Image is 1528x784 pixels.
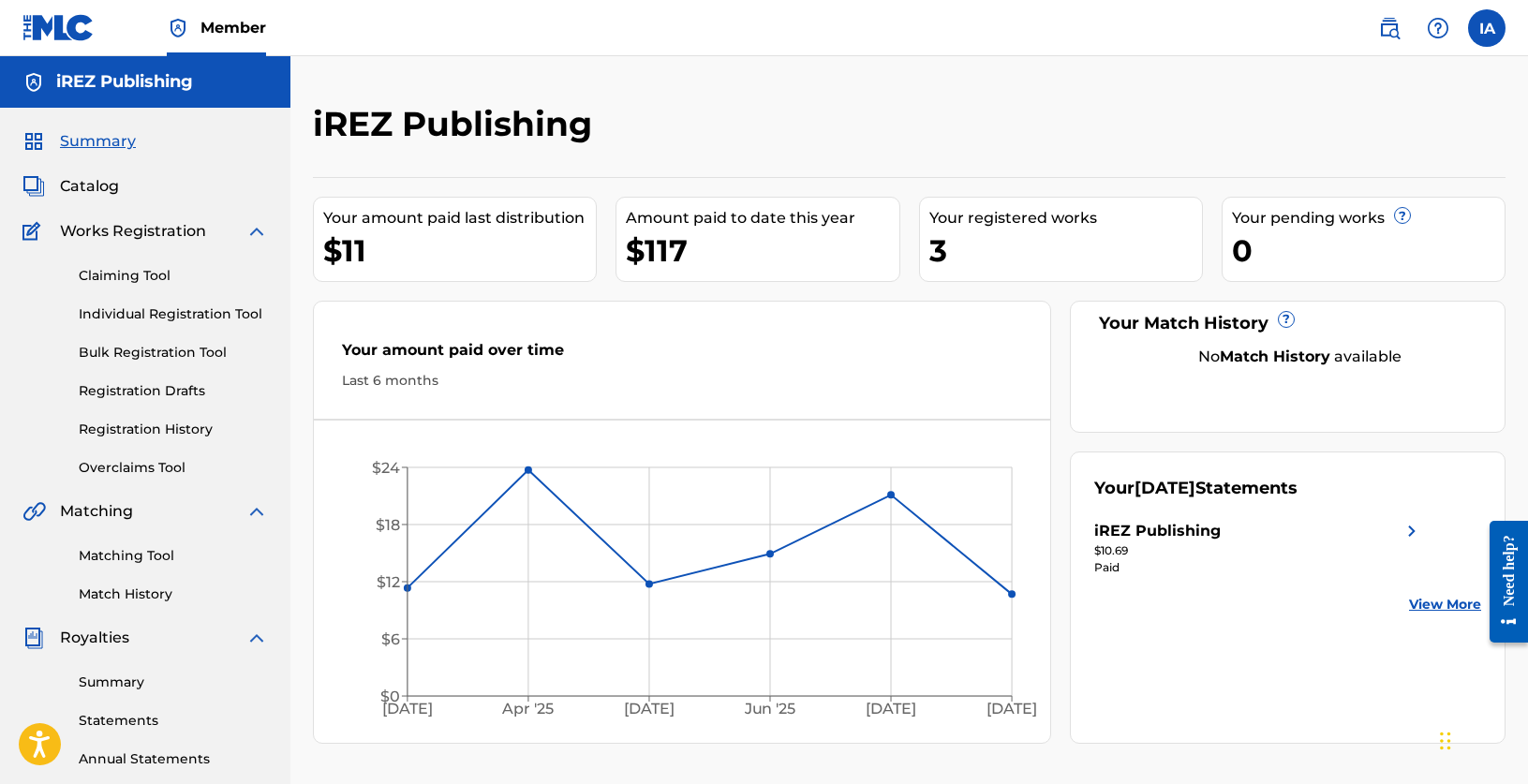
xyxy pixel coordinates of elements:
img: search [1378,17,1401,39]
tspan: $24 [372,459,400,477]
span: Summary [60,130,136,153]
div: Your registered works [929,207,1202,229]
div: User Menu [1468,9,1506,47]
a: Summary [79,673,268,692]
div: Your Statements [1094,476,1298,501]
img: Matching [22,500,46,523]
span: [DATE] [1135,478,1195,498]
h5: iREZ Publishing [56,71,193,93]
a: Individual Registration Tool [79,304,268,324]
iframe: Chat Widget [1434,694,1528,784]
tspan: [DATE] [624,701,675,718]
img: expand [245,500,268,523]
iframe: Resource Center [1476,506,1528,657]
div: Paid [1094,559,1423,576]
a: View More [1409,595,1481,614]
tspan: [DATE] [382,701,433,718]
a: Statements [79,711,268,731]
div: Your amount paid over time [342,339,1022,371]
img: Works Registration [22,220,47,243]
img: right chevron icon [1401,520,1423,542]
a: Match History [79,584,268,604]
img: MLC Logo [22,14,95,41]
div: $11 [323,229,596,272]
span: ? [1279,312,1294,327]
a: SummarySummary [22,130,136,153]
img: help [1427,17,1449,39]
tspan: $18 [376,516,400,534]
div: Last 6 months [342,371,1022,391]
a: Registration Drafts [79,381,268,401]
a: Overclaims Tool [79,458,268,478]
div: Your amount paid last distribution [323,207,596,229]
img: expand [245,220,268,243]
span: Royalties [60,627,129,649]
span: Member [200,17,266,38]
img: Royalties [22,627,45,649]
img: Top Rightsholder [167,17,189,39]
div: Amount paid to date this year [626,207,898,229]
img: Summary [22,130,45,153]
a: Claiming Tool [79,266,268,286]
img: Accounts [22,71,45,94]
div: $117 [626,229,898,272]
span: Catalog [60,175,119,198]
a: Public Search [1371,9,1408,47]
tspan: [DATE] [867,701,917,718]
a: CatalogCatalog [22,175,119,198]
tspan: Jun '25 [744,701,796,718]
div: iREZ Publishing [1094,520,1221,542]
a: iREZ Publishingright chevron icon$10.69Paid [1094,520,1423,576]
img: Catalog [22,175,45,198]
tspan: $12 [377,573,400,591]
h2: iREZ Publishing [313,103,601,145]
tspan: $6 [381,630,400,648]
img: expand [245,627,268,649]
tspan: $0 [380,688,400,705]
div: Drag [1440,713,1451,769]
a: Matching Tool [79,546,268,566]
div: 0 [1232,229,1505,272]
div: 3 [929,229,1202,272]
div: Help [1419,9,1457,47]
div: No available [1118,346,1481,368]
div: $10.69 [1094,542,1423,559]
a: Annual Statements [79,749,268,769]
span: Works Registration [60,220,206,243]
div: Your Match History [1094,311,1481,336]
span: ? [1395,208,1410,223]
a: Bulk Registration Tool [79,343,268,362]
tspan: [DATE] [987,701,1038,718]
div: Your pending works [1232,207,1505,229]
a: Registration History [79,420,268,439]
span: Matching [60,500,133,523]
strong: Match History [1220,348,1330,365]
tspan: Apr '25 [502,701,555,718]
